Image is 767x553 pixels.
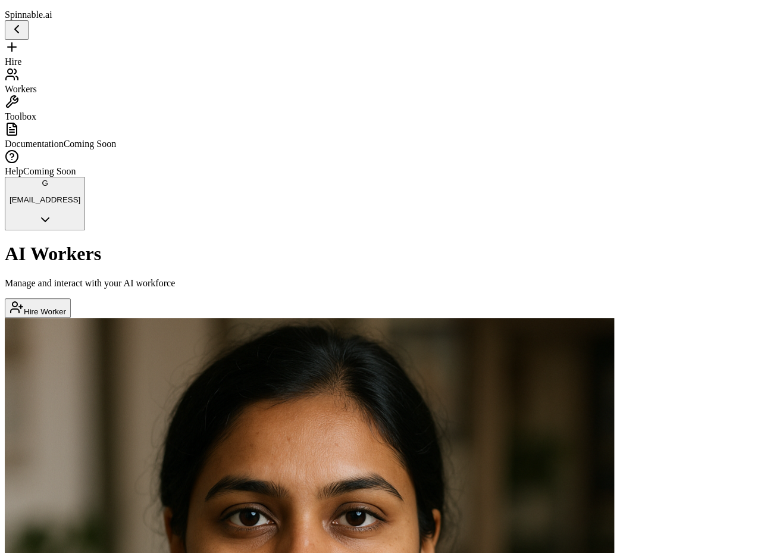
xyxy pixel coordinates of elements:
span: Documentation [5,139,64,149]
span: Help [5,166,23,176]
span: .ai [43,10,52,20]
p: [EMAIL_ADDRESS] [10,195,80,204]
span: Coming Soon [23,166,76,176]
h1: AI Workers [5,243,762,265]
span: Workers [5,84,37,94]
span: Hire [5,57,21,67]
span: Spinnable [5,10,52,20]
a: Hire Worker [5,306,71,316]
p: Manage and interact with your AI workforce [5,278,762,289]
span: Toolbox [5,111,36,121]
span: Coming Soon [64,139,116,149]
button: Hire Worker [5,298,71,318]
span: G [42,179,48,188]
button: G[EMAIL_ADDRESS] [5,177,85,230]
